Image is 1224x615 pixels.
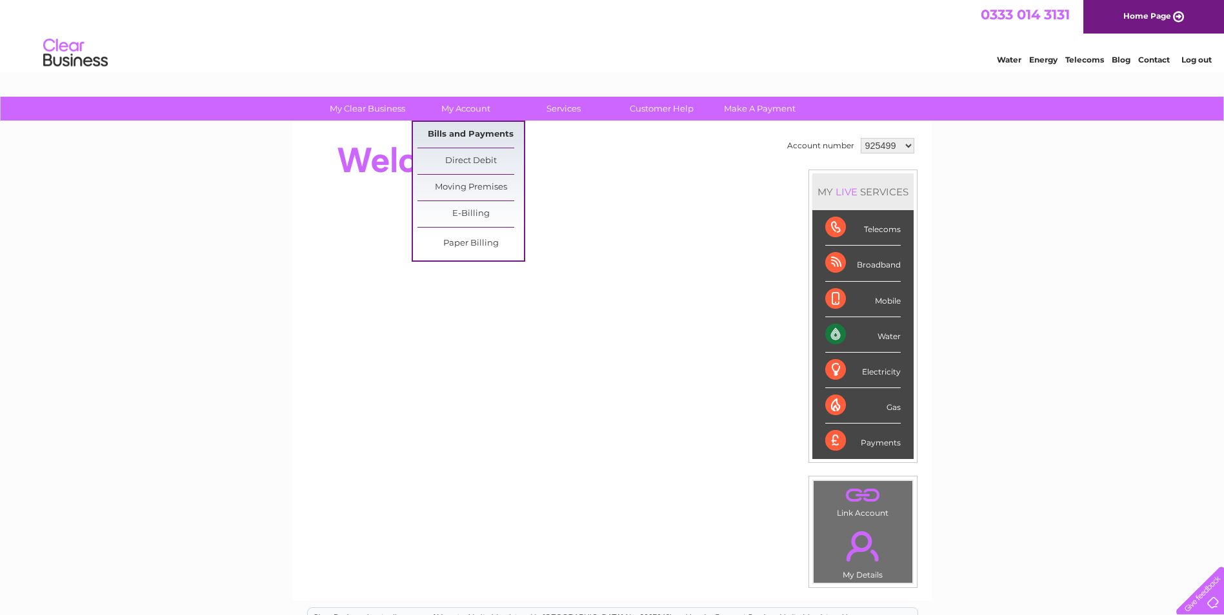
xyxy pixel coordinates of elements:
[825,424,901,458] div: Payments
[308,7,918,63] div: Clear Business is a trading name of Verastar Limited (registered in [GEOGRAPHIC_DATA] No. 3667643...
[825,210,901,246] div: Telecoms
[981,6,1070,23] a: 0333 014 3131
[1138,55,1170,64] a: Contact
[825,282,901,317] div: Mobile
[825,388,901,424] div: Gas
[1029,55,1058,64] a: Energy
[417,122,524,148] a: Bills and Payments
[813,480,913,521] td: Link Account
[417,175,524,200] a: Moving Premises
[417,231,524,257] a: Paper Billing
[812,173,914,210] div: MY SERVICES
[412,97,519,121] a: My Account
[1065,55,1104,64] a: Telecoms
[817,484,909,507] a: .
[997,55,1021,64] a: Water
[833,186,860,198] div: LIVE
[784,135,858,157] td: Account number
[314,97,421,121] a: My Clear Business
[1112,55,1130,64] a: Blog
[608,97,715,121] a: Customer Help
[510,97,617,121] a: Services
[825,317,901,353] div: Water
[707,97,813,121] a: Make A Payment
[825,353,901,388] div: Electricity
[813,520,913,583] td: My Details
[1181,55,1212,64] a: Log out
[825,246,901,281] div: Broadband
[817,523,909,569] a: .
[417,201,524,227] a: E-Billing
[43,34,108,73] img: logo.png
[417,148,524,174] a: Direct Debit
